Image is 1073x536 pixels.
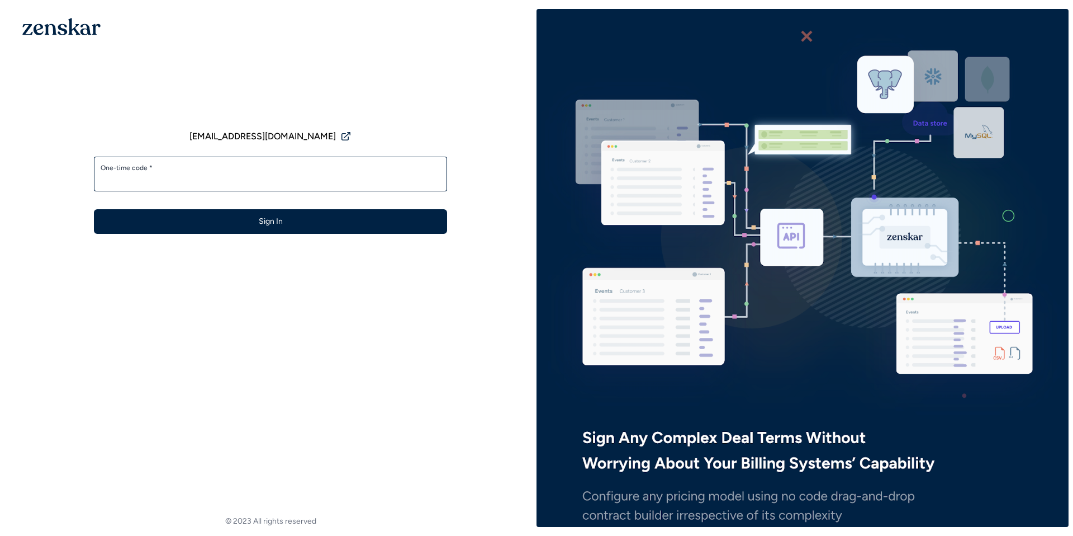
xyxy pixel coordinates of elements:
[4,516,536,527] footer: © 2023 All rights reserved
[94,209,447,234] button: Sign In
[22,18,101,35] img: 1OGAJ2xQqyY4LXKgY66KYq0eOWRCkrZdAb3gUhuVAqdWPZE9SRJmCz+oDMSn4zDLXe31Ii730ItAGKgCKgCCgCikA4Av8PJUP...
[189,130,336,143] span: [EMAIL_ADDRESS][DOMAIN_NAME]
[101,163,440,172] label: One-time code *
